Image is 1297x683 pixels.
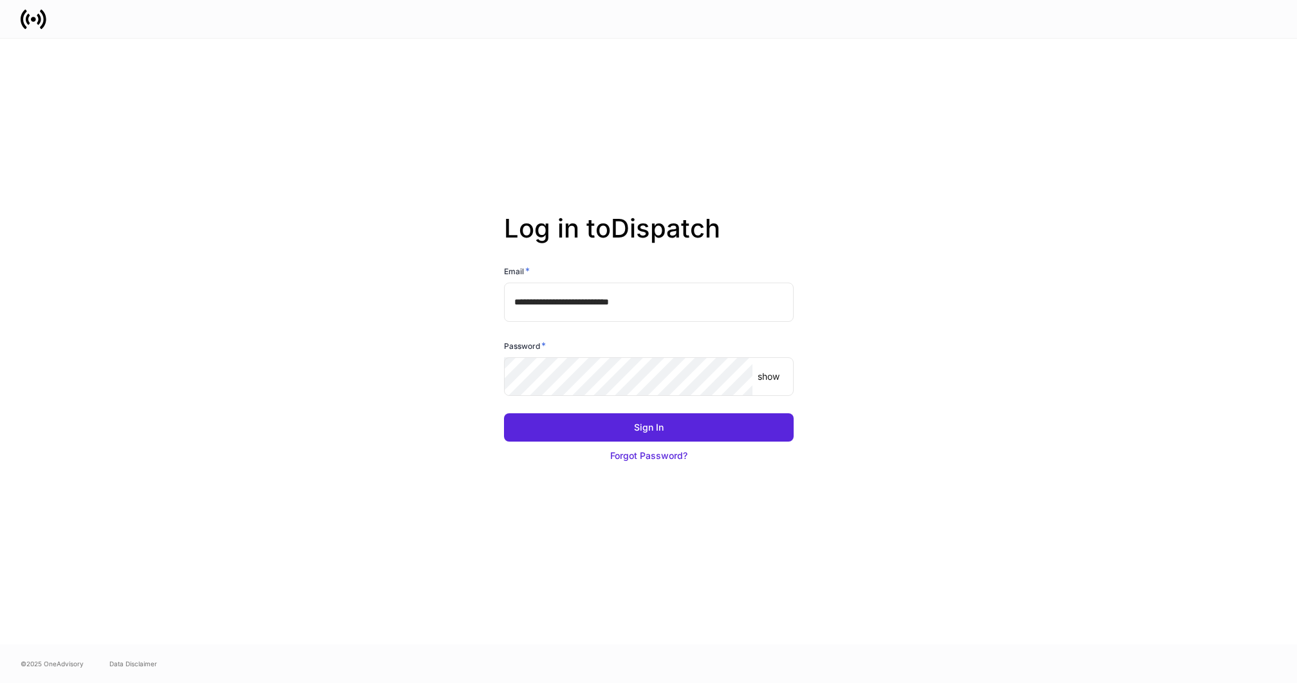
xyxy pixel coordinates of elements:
[21,659,84,669] span: © 2025 OneAdvisory
[610,449,687,462] div: Forgot Password?
[504,413,794,442] button: Sign In
[504,339,546,352] h6: Password
[109,659,157,669] a: Data Disclaimer
[634,421,664,434] div: Sign In
[504,442,794,470] button: Forgot Password?
[758,370,779,383] p: show
[504,265,530,277] h6: Email
[504,213,794,265] h2: Log in to Dispatch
